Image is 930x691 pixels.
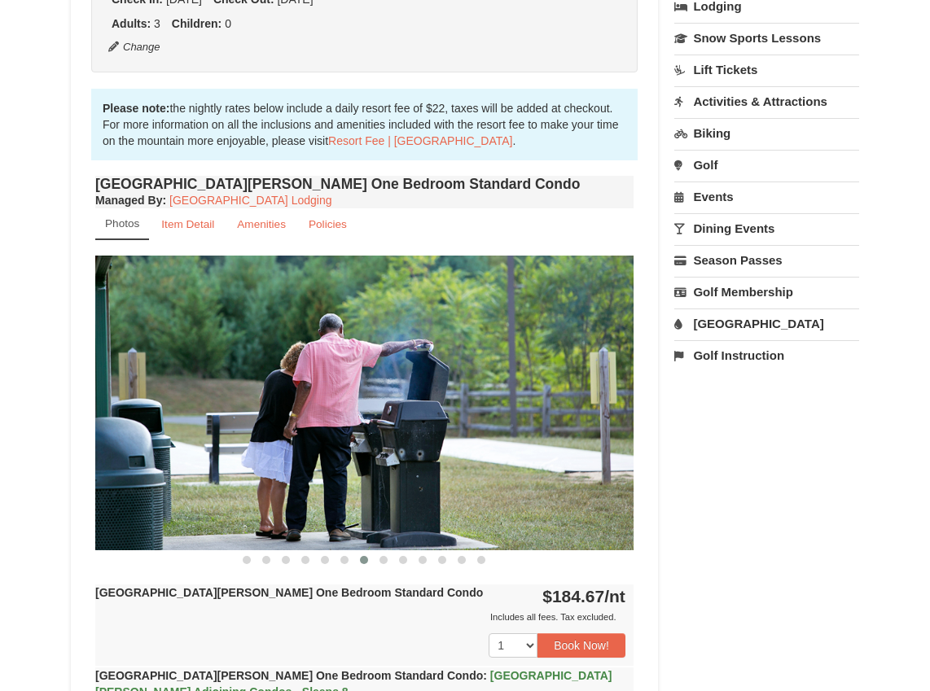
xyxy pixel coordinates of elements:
a: [GEOGRAPHIC_DATA] [674,308,859,339]
span: : [483,669,487,682]
a: Events [674,181,859,212]
small: Photos [105,217,139,230]
img: 18876286-195-42e832b4.jpg [95,256,634,550]
h4: [GEOGRAPHIC_DATA][PERSON_NAME] One Bedroom Standard Condo [95,176,634,192]
a: Golf [674,150,859,180]
a: [GEOGRAPHIC_DATA] Lodging [169,194,331,207]
a: Golf Instruction [674,340,859,370]
a: Amenities [226,208,296,240]
a: Policies [298,208,358,240]
a: Season Passes [674,245,859,275]
strong: : [95,194,166,207]
a: Dining Events [674,213,859,243]
span: Managed By [95,194,162,207]
a: Lift Tickets [674,55,859,85]
small: Item Detail [161,218,214,230]
a: Photos [95,208,149,240]
button: Book Now! [537,633,625,658]
strong: Adults: [112,17,151,30]
div: the nightly rates below include a daily resort fee of $22, taxes will be added at checkout. For m... [91,89,638,160]
a: Golf Membership [674,277,859,307]
a: Activities & Attractions [674,86,859,116]
small: Policies [309,218,347,230]
span: /nt [604,587,625,606]
strong: $184.67 [542,587,625,606]
a: Resort Fee | [GEOGRAPHIC_DATA] [328,134,512,147]
a: Biking [674,118,859,148]
div: Includes all fees. Tax excluded. [95,609,625,625]
span: 0 [225,17,231,30]
span: 3 [154,17,160,30]
small: Amenities [237,218,286,230]
strong: [GEOGRAPHIC_DATA][PERSON_NAME] One Bedroom Standard Condo [95,586,483,599]
button: Change [107,38,161,56]
strong: Children: [172,17,222,30]
a: Item Detail [151,208,225,240]
a: Snow Sports Lessons [674,23,859,53]
strong: Please note: [103,102,169,115]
